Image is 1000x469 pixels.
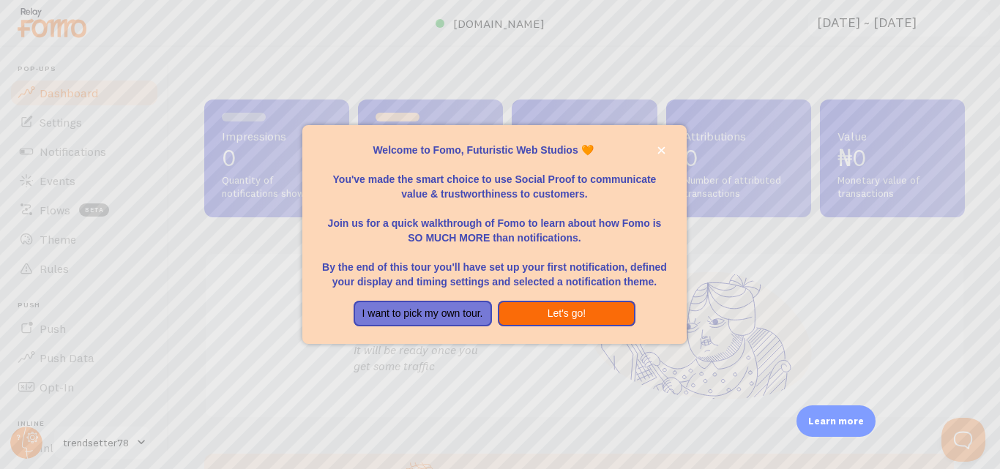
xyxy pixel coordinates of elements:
button: I want to pick my own tour. [354,301,492,327]
p: You've made the smart choice to use Social Proof to communicate value & trustworthiness to custom... [320,157,668,201]
p: Learn more [808,414,864,428]
p: Join us for a quick walkthrough of Fomo to learn about how Fomo is SO MUCH MORE than notifications. [320,201,668,245]
button: close, [654,143,669,158]
div: Learn more [796,405,876,437]
button: Let's go! [498,301,636,327]
p: By the end of this tour you'll have set up your first notification, defined your display and timi... [320,245,668,289]
div: Welcome to Fomo, Futuristic Web Studios 🧡You&amp;#39;ve made the smart choice to use Social Proof... [302,125,686,345]
p: Welcome to Fomo, Futuristic Web Studios 🧡 [320,143,668,157]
